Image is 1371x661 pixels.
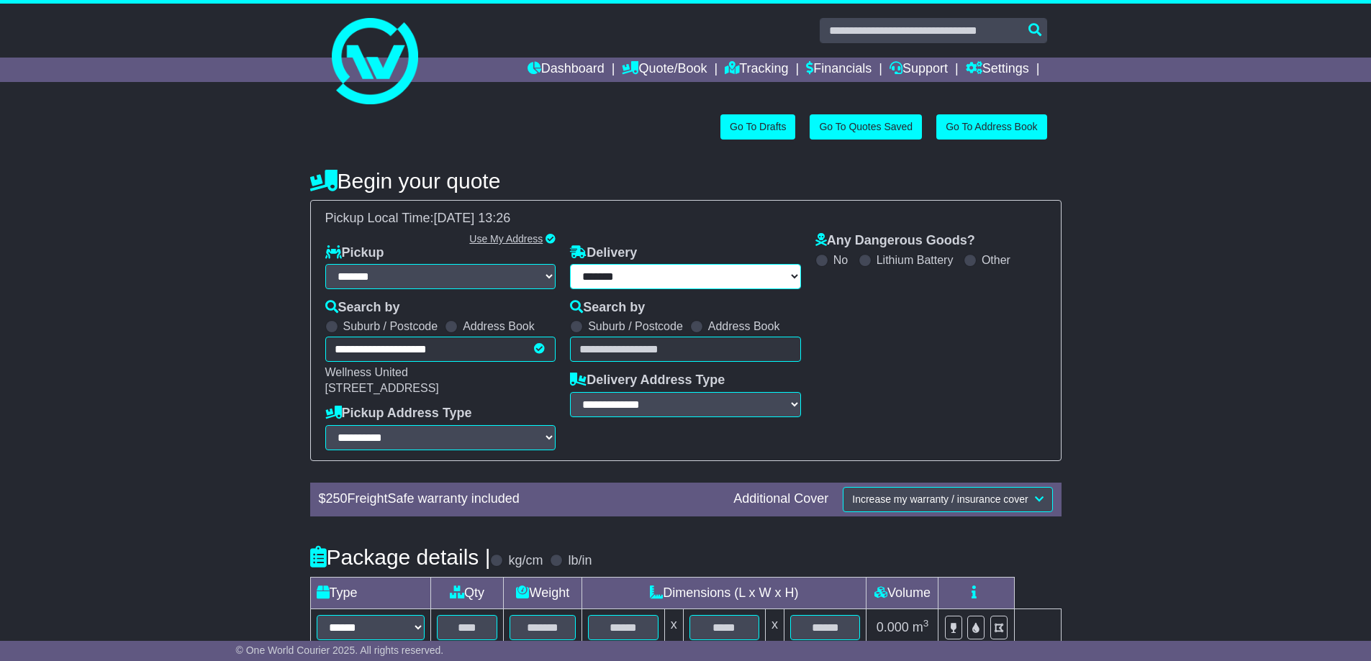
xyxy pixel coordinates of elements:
[310,545,491,569] h4: Package details |
[568,553,592,569] label: lb/in
[318,211,1054,227] div: Pickup Local Time:
[720,114,795,140] a: Go To Drafts
[810,114,922,140] a: Go To Quotes Saved
[966,58,1029,82] a: Settings
[806,58,872,82] a: Financials
[852,493,1028,505] span: Increase my warranty / insurance cover
[310,577,430,608] td: Type
[766,608,784,646] td: x
[469,233,543,245] a: Use My Address
[325,366,408,378] span: Wellness United
[463,319,535,333] label: Address Book
[236,644,444,656] span: © One World Courier 2025. All rights reserved.
[430,577,504,608] td: Qty
[312,491,727,507] div: $ FreightSafe warranty included
[622,58,707,82] a: Quote/Book
[325,406,472,421] label: Pickup Address Type
[725,58,788,82] a: Tracking
[833,253,848,267] label: No
[708,319,780,333] label: Address Book
[936,114,1046,140] a: Go To Address Book
[508,553,543,569] label: kg/cm
[570,245,637,261] label: Delivery
[815,233,975,249] label: Any Dangerous Goods?
[310,169,1062,193] h4: Begin your quote
[923,618,929,629] sup: 3
[913,620,929,634] span: m
[325,300,400,316] label: Search by
[343,319,438,333] label: Suburb / Postcode
[582,577,867,608] td: Dimensions (L x W x H)
[867,577,938,608] td: Volume
[843,487,1052,512] button: Increase my warranty / insurance cover
[726,491,836,507] div: Additional Cover
[570,373,725,388] label: Delivery Address Type
[326,491,348,506] span: 250
[528,58,605,82] a: Dashboard
[664,608,683,646] td: x
[877,253,954,267] label: Lithium Battery
[877,620,909,634] span: 0.000
[325,382,439,394] span: [STREET_ADDRESS]
[982,253,1010,267] label: Other
[588,319,683,333] label: Suburb / Postcode
[890,58,948,82] a: Support
[325,245,384,261] label: Pickup
[434,211,511,225] span: [DATE] 13:26
[570,300,645,316] label: Search by
[504,577,582,608] td: Weight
